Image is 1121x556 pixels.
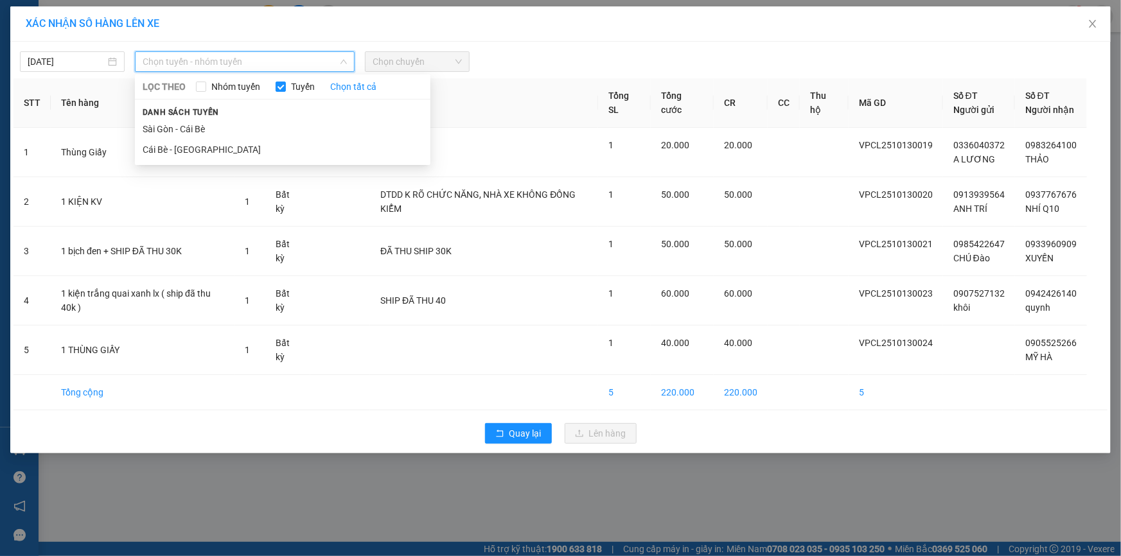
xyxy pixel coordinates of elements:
span: 0937767676 [1025,189,1077,200]
span: VPCL2510130020 [859,189,933,200]
button: uploadLên hàng [565,423,637,444]
td: Bất kỳ [265,276,310,326]
span: Số ĐT [1025,91,1050,101]
span: CHÚ Đào [953,253,990,263]
span: Chọn chuyến [373,52,462,71]
span: ANH TRÍ [953,204,987,214]
td: 1 THÙNG GIẤY [51,326,234,375]
span: khôi [953,302,970,313]
span: Gửi: [11,12,31,26]
span: Số ĐT [953,91,978,101]
input: 13/10/2025 [28,55,105,69]
td: Bất kỳ [265,177,310,227]
td: 1 KIỆN KV [51,177,234,227]
span: 0985422647 [953,239,1005,249]
td: 1 bịch đen + SHIP ĐÃ THU 30K [51,227,234,276]
th: Thu hộ [800,78,849,128]
div: VP [GEOGRAPHIC_DATA] [84,11,214,42]
span: LỌC THEO [143,80,186,94]
span: 60.000 [724,288,752,299]
span: 1 [245,246,250,256]
span: close [1088,19,1098,29]
td: Bất kỳ [265,227,310,276]
span: 0983264100 [1025,140,1077,150]
span: 1 [245,295,250,306]
span: 1 [245,196,250,207]
span: 20.000 [724,140,752,150]
span: Quay lại [509,426,542,440]
td: 5 [849,375,943,410]
div: VP Cai Lậy [11,11,75,42]
div: MỸ HÀ [84,42,214,57]
span: rollback [495,429,504,439]
span: 1 [608,189,613,200]
span: A LƯƠNG [953,154,995,164]
td: 5 [598,375,651,410]
th: Tên hàng [51,78,234,128]
span: XÁC NHẬN SỐ HÀNG LÊN XE [26,17,159,30]
span: VPCL2510130021 [859,239,933,249]
th: Tổng SL [598,78,651,128]
span: VPCL2510130019 [859,140,933,150]
span: 50.000 [724,189,752,200]
span: 0913939564 [953,189,1005,200]
td: 220.000 [714,375,768,410]
span: quynh [1025,302,1050,313]
td: 2 [13,177,51,227]
button: rollbackQuay lại [485,423,552,444]
li: Sài Gòn - Cái Bè [135,119,430,139]
th: Mã GD [849,78,943,128]
th: STT [13,78,51,128]
span: 1 [608,338,613,348]
span: 0933960909 [1025,239,1077,249]
span: Nhận: [84,12,114,26]
span: 1 [608,239,613,249]
span: 50.000 [661,239,689,249]
span: Người nhận [1025,105,1074,115]
th: CR [714,78,768,128]
span: VPCL2510130023 [859,288,933,299]
span: THẢO [1025,154,1049,164]
td: 5 [13,326,51,375]
span: NHÍ Q10 [1025,204,1059,214]
button: Close [1075,6,1111,42]
li: Cái Bè - [GEOGRAPHIC_DATA] [135,139,430,160]
span: ĐÃ THU SHIP 30K [380,246,452,256]
td: Bất kỳ [265,326,310,375]
span: Danh sách tuyến [135,107,227,118]
span: VPCL2510130024 [859,338,933,348]
span: 0907527132 [953,288,1005,299]
span: Người gửi [953,105,994,115]
div: 0905525266 [84,57,214,75]
span: DTDD K RÕ CHỨC NĂNG, NHÀ XE KHÔNG ĐỒNG KIỂM [380,189,576,214]
span: XUYẾN [1025,253,1054,263]
span: 0905525266 [1025,338,1077,348]
th: Tổng cước [651,78,714,128]
span: 1 [608,288,613,299]
a: Chọn tất cả [330,80,376,94]
td: 1 kiện trắng quai xanh lx ( ship đã thu 40k ) [51,276,234,326]
th: CC [768,78,800,128]
span: 50.000 [661,189,689,200]
span: 40.000 [661,338,689,348]
span: 1 [608,140,613,150]
span: 1 [245,345,250,355]
span: Tuyến [286,80,320,94]
td: 1 [13,128,51,177]
span: 40.000 [724,338,752,348]
span: Chọn tuyến - nhóm tuyến [143,52,347,71]
span: MỸ HÀ [1025,352,1052,362]
span: down [340,58,348,65]
th: Ghi chú [370,78,598,128]
td: Thùng Giấy [51,128,234,177]
span: 20.000 [661,140,689,150]
td: 220.000 [651,375,714,410]
div: 40.000 [10,83,76,98]
td: 3 [13,227,51,276]
span: 60.000 [661,288,689,299]
span: Rồi : [10,84,31,98]
span: 0336040372 [953,140,1005,150]
td: 4 [13,276,51,326]
span: 0942426140 [1025,288,1077,299]
span: SHIP ĐÃ THU 40 [380,295,446,306]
